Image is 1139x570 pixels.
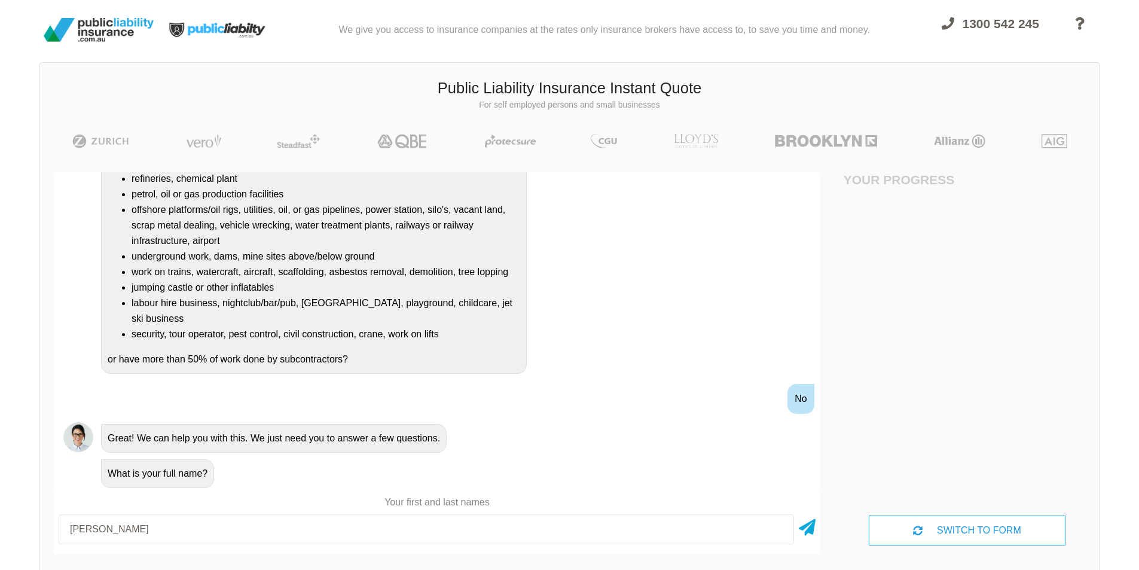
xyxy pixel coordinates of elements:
p: For self employed persons and small businesses [48,99,1091,111]
span: 1300 542 245 [963,17,1039,31]
li: jumping castle or other inflatables [132,280,520,295]
img: Allianz | Public Liability Insurance [928,134,991,148]
li: underground work, dams, mine sites above/below ground [132,249,520,264]
img: Public Liability Insurance Light [158,5,278,55]
a: 1300 542 245 [931,10,1050,55]
img: Brooklyn | Public Liability Insurance [770,134,882,148]
li: offshore platforms/oil rigs, utilities, oil, or gas pipelines, power station, silo's, vacant land... [132,202,520,249]
div: We give you access to insurance companies at the rates only insurance brokers have access to, to ... [338,5,870,55]
img: LLOYD's | Public Liability Insurance [667,134,725,148]
img: AIG | Public Liability Insurance [1037,134,1072,148]
img: Protecsure | Public Liability Insurance [480,134,541,148]
li: security, tour operator, pest control, civil construction, crane, work on lifts [132,327,520,342]
img: Chatbot | PLI [63,422,93,452]
li: refineries, chemical plant [132,171,520,187]
p: Your first and last names [54,496,820,509]
li: labour hire business, nightclub/bar/pub, [GEOGRAPHIC_DATA], playground, childcare, jet ski business [132,295,520,327]
img: QBE | Public Liability Insurance [370,134,435,148]
img: Public Liability Insurance [39,13,158,47]
h3: Public Liability Insurance Instant Quote [48,78,1091,99]
div: What is your full name? [101,459,214,488]
h4: Your Progress [844,172,967,187]
img: Zurich | Public Liability Insurance [67,134,135,148]
li: petrol, oil or gas production facilities [132,187,520,202]
img: Vero | Public Liability Insurance [181,134,227,148]
div: Do you undertake any work on or operate a business that is/has a: or have more than 50% of work d... [101,149,527,374]
div: SWITCH TO FORM [869,516,1065,545]
img: Steadfast | Public Liability Insurance [272,134,325,148]
div: No [787,384,814,414]
div: Great! We can help you with this. We just need you to answer a few questions. [101,424,447,453]
li: work on trains, watercraft, aircraft, scaffolding, asbestos removal, demolition, tree lopping [132,264,520,280]
input: Your first and last names [59,514,794,544]
img: CGU | Public Liability Insurance [586,134,622,148]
